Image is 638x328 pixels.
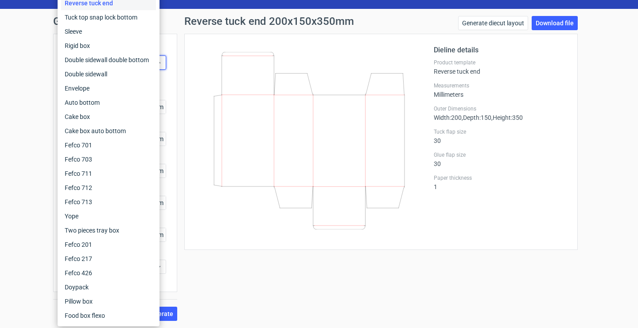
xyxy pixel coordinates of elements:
[143,307,177,321] button: Generate
[434,82,567,98] div: Millimeters
[53,16,585,27] h1: Generate new dieline
[61,10,156,24] div: Tuck top snap lock bottom
[434,128,567,135] label: Tuck flap size
[434,128,567,144] div: 30
[434,82,567,89] label: Measurements
[147,311,173,317] span: Generate
[434,114,462,121] span: Width : 200
[61,237,156,252] div: Fefco 201
[61,152,156,166] div: Fefco 703
[434,59,567,75] div: Reverse tuck end
[61,252,156,266] div: Fefco 217
[61,81,156,95] div: Envelope
[434,45,567,55] h2: Dieline details
[61,39,156,53] div: Rigid box
[61,166,156,181] div: Fefco 711
[61,308,156,323] div: Food box flexo
[434,59,567,66] label: Product template
[458,16,528,30] a: Generate diecut layout
[61,24,156,39] div: Sleeve
[462,114,491,121] span: , Depth : 150
[61,110,156,124] div: Cake box
[61,138,156,152] div: Fefco 701
[61,67,156,81] div: Double sidewall
[61,95,156,110] div: Auto bottom
[61,181,156,195] div: Fefco 712
[61,294,156,308] div: Pillow box
[61,209,156,223] div: Yope
[434,174,567,182] label: Paper thickness
[61,266,156,280] div: Fefco 426
[61,53,156,67] div: Double sidewall double bottom
[61,124,156,138] div: Cake box auto bottom
[61,223,156,237] div: Two pieces tray box
[491,114,523,121] span: , Height : 350
[434,174,567,190] div: 1
[532,16,578,30] a: Download file
[61,195,156,209] div: Fefco 713
[61,280,156,294] div: Doypack
[434,151,567,167] div: 30
[434,151,567,158] label: Glue flap size
[184,16,354,27] h1: Reverse tuck end 200x150x350mm
[434,105,567,112] label: Outer Dimensions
